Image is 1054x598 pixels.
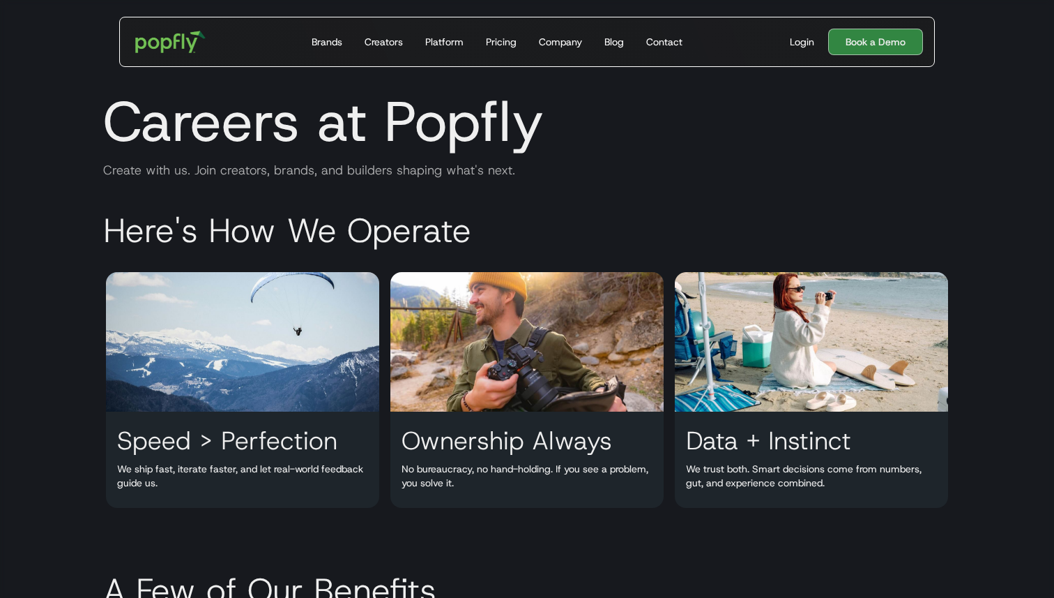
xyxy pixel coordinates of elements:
[425,35,464,49] div: Platform
[359,17,408,66] a: Creators
[539,35,582,49] div: Company
[599,17,629,66] a: Blog
[106,426,349,455] h3: Speed > Perfection
[790,35,814,49] div: Login
[106,462,379,490] p: We ship fast, iterate faster, and let real-world feedback guide us.
[420,17,469,66] a: Platform
[92,88,962,155] h1: Careers at Popfly
[784,35,820,49] a: Login
[480,17,522,66] a: Pricing
[533,17,588,66] a: Company
[641,17,688,66] a: Contact
[92,209,962,251] h2: Here's How We Operate
[365,35,403,49] div: Creators
[92,162,962,179] div: Create with us. Join creators, brands, and builders shaping what's next.
[125,21,215,63] a: home
[828,29,923,55] a: Book a Demo
[675,462,948,490] p: We trust both. Smart decisions come from numbers, gut, and experience combined.
[312,35,342,49] div: Brands
[646,35,682,49] div: Contact
[604,35,624,49] div: Blog
[390,426,623,455] h3: Ownership Always
[306,17,348,66] a: Brands
[390,462,664,490] p: No bureaucracy, no hand-holding. If you see a problem, you solve it.
[486,35,517,49] div: Pricing
[675,426,862,455] h3: Data + Instinct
